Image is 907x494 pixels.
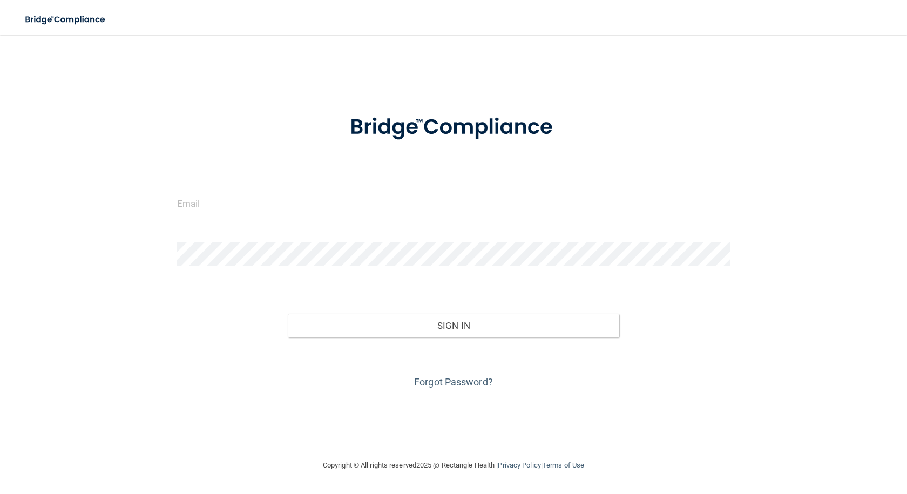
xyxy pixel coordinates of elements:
[288,314,619,337] button: Sign In
[328,99,579,155] img: bridge_compliance_login_screen.278c3ca4.svg
[16,9,116,31] img: bridge_compliance_login_screen.278c3ca4.svg
[256,448,651,483] div: Copyright © All rights reserved 2025 @ Rectangle Health | |
[177,191,730,215] input: Email
[543,461,584,469] a: Terms of Use
[414,376,493,388] a: Forgot Password?
[498,461,540,469] a: Privacy Policy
